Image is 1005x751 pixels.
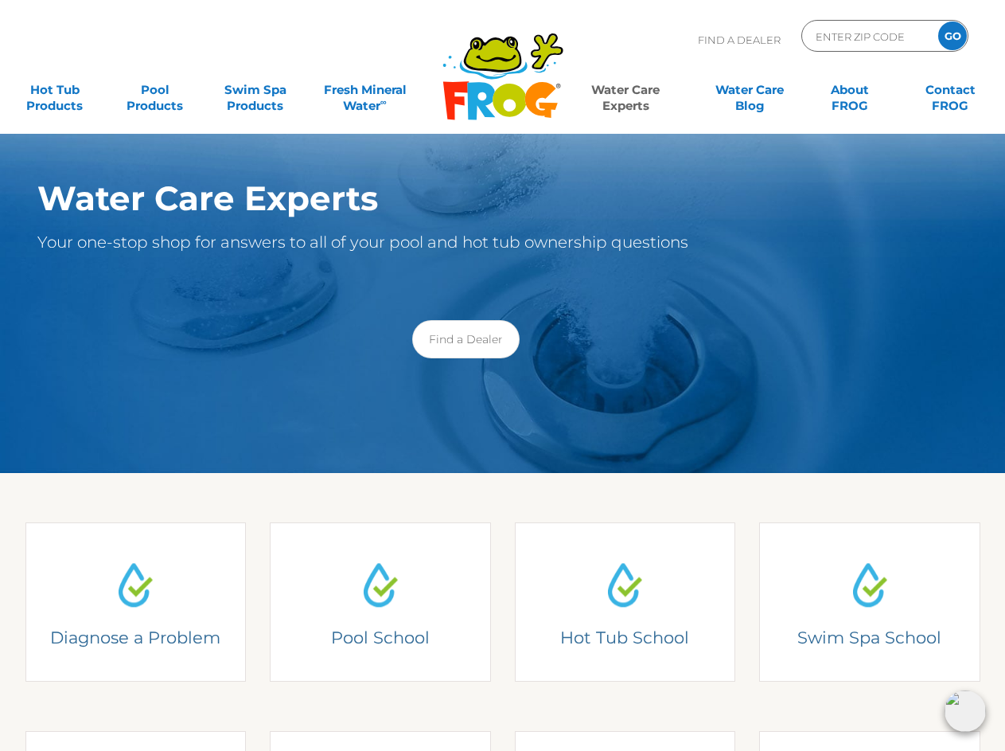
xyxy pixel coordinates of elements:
[911,74,989,106] a: ContactFROG
[270,522,491,682] a: Water Drop IconPool SchoolPool SchoolLearn from the experts how to care for your pool.
[811,74,889,106] a: AboutFROG
[938,22,967,50] input: GO
[316,74,413,106] a: Fresh MineralWater∞
[37,179,894,217] h1: Water Care Experts
[216,74,294,106] a: Swim SpaProducts
[698,20,781,60] p: Find A Dealer
[106,555,165,614] img: Water Drop Icon
[380,96,387,108] sup: ∞
[771,627,968,648] h4: Swim Spa School
[515,522,736,682] a: Water Drop IconHot Tub SchoolHot Tub SchoolLearn from the experts how to care for your Hot Tub.
[814,25,921,48] input: Zip Code Form
[25,522,247,682] a: Water Drop IconDiagnose a ProblemDiagnose a Problem2-3 questions and we can help.
[16,74,94,106] a: Hot TubProducts
[595,555,654,614] img: Water Drop Icon
[351,555,410,614] img: Water Drop Icon
[526,627,723,648] h4: Hot Tub School
[412,320,520,358] a: Find a Dealer
[563,74,689,106] a: Water CareExperts
[37,229,894,255] p: Your one-stop shop for answers to all of your pool and hot tub ownership questions
[840,555,899,614] img: Water Drop Icon
[759,522,980,682] a: Water Drop IconSwim Spa SchoolSwim Spa SchoolLearn from the experts how to care for your swim spa.
[282,627,479,648] h4: Pool School
[945,690,986,732] img: openIcon
[48,627,223,648] h4: Diagnose a Problem
[116,74,194,106] a: PoolProducts
[711,74,789,106] a: Water CareBlog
